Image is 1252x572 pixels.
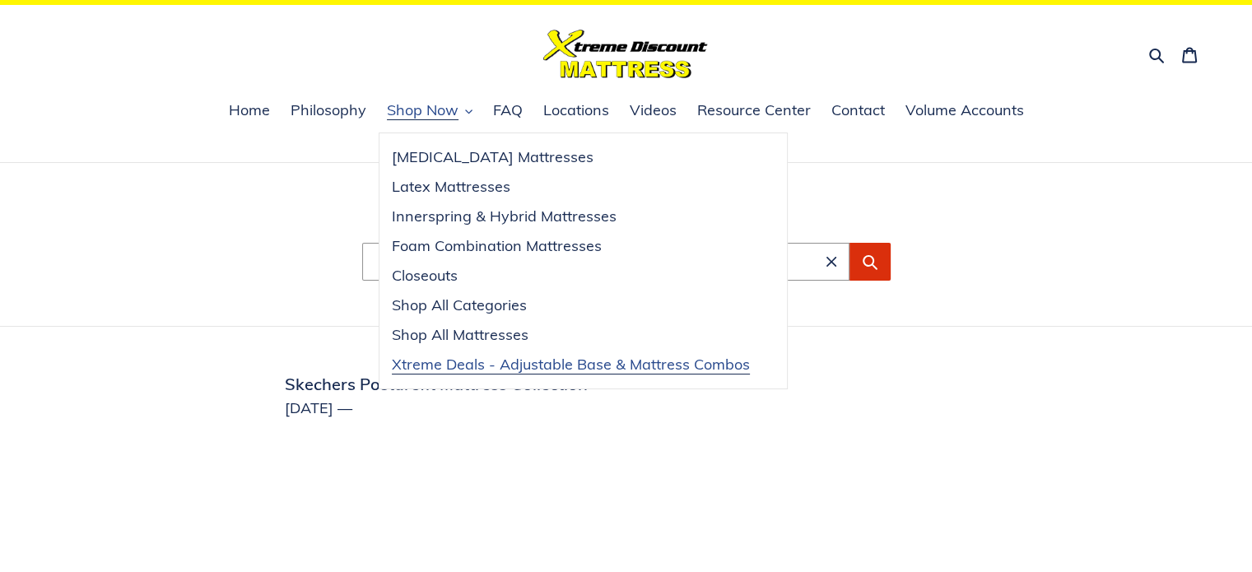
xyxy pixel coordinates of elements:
a: Latex Mattresses [379,172,762,202]
span: Philosophy [291,100,366,120]
a: Contact [823,99,893,123]
a: Philosophy [282,99,375,123]
button: Clear search term [821,252,841,272]
a: Shop All Categories [379,291,762,320]
a: Volume Accounts [897,99,1032,123]
button: Shop Now [379,99,481,123]
a: Shop All Mattresses [379,320,762,350]
span: Resource Center [697,100,811,120]
a: Locations [535,99,617,123]
a: Resource Center [689,99,819,123]
input: Search [362,243,849,281]
span: Videos [630,100,677,120]
button: Submit [849,243,891,281]
h1: 1 result for “skechers” [178,208,1075,228]
a: Videos [621,99,685,123]
span: Closeouts [392,266,458,286]
img: Xtreme Discount Mattress [543,30,708,78]
span: Locations [543,100,609,120]
span: FAQ [493,100,523,120]
span: Shop All Mattresses [392,325,528,345]
a: Closeouts [379,261,762,291]
a: Foam Combination Mattresses [379,231,762,261]
span: Latex Mattresses [392,177,510,197]
a: Innerspring & Hybrid Mattresses [379,202,762,231]
span: [MEDICAL_DATA] Mattresses [392,147,593,167]
span: Xtreme Deals - Adjustable Base & Mattress Combos [392,355,750,374]
a: Home [221,99,278,123]
a: [MEDICAL_DATA] Mattresses [379,142,762,172]
span: Home [229,100,270,120]
a: FAQ [485,99,531,123]
a: Xtreme Deals - Adjustable Base & Mattress Combos [379,350,762,379]
span: Innerspring & Hybrid Mattresses [392,207,617,226]
span: Foam Combination Mattresses [392,236,602,256]
span: Contact [831,100,885,120]
span: Shop All Categories [392,295,527,315]
span: Shop Now [387,100,458,120]
span: Volume Accounts [905,100,1024,120]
